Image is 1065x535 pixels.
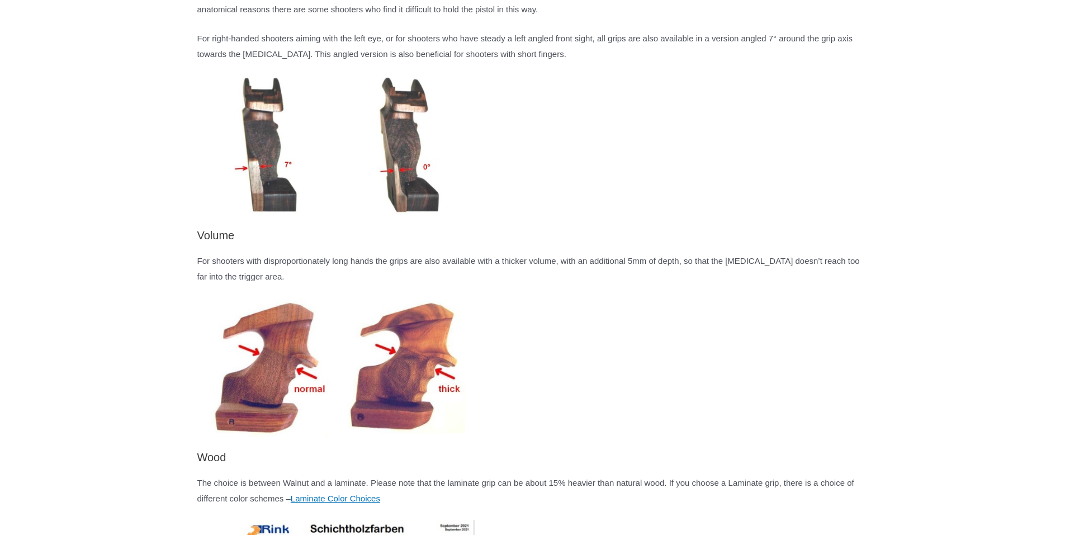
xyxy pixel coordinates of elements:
p: For right-handed shooters aiming with the left eye, or for shooters who have steady a left angled... [197,31,868,62]
a: Laminate Color Choices [291,494,380,503]
p: For shooters with disproportionately long hands the grips are also available with a thicker volum... [197,253,868,285]
h4: Wood [197,451,868,464]
p: The choice is between Walnut and a laminate. Please note that the laminate grip can be about 15% ... [197,475,868,506]
h4: Volume [197,229,868,242]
